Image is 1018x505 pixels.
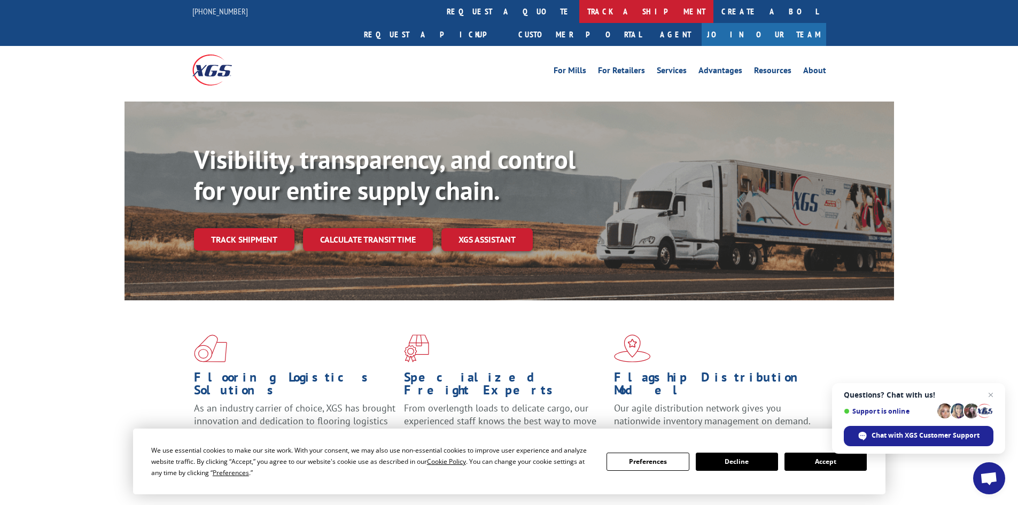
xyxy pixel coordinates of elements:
[194,228,294,251] a: Track shipment
[194,335,227,362] img: xgs-icon-total-supply-chain-intelligence-red
[649,23,702,46] a: Agent
[404,335,429,362] img: xgs-icon-focused-on-flooring-red
[151,445,594,478] div: We use essential cookies to make our site work. With your consent, we may also use non-essential ...
[696,453,778,471] button: Decline
[973,462,1005,494] div: Open chat
[404,402,606,449] p: From overlength loads to delicate cargo, our experienced staff knows the best way to move your fr...
[213,468,249,477] span: Preferences
[872,431,980,440] span: Chat with XGS Customer Support
[441,228,533,251] a: XGS ASSISTANT
[194,143,576,207] b: Visibility, transparency, and control for your entire supply chain.
[614,335,651,362] img: xgs-icon-flagship-distribution-model-red
[427,457,466,466] span: Cookie Policy
[754,66,791,78] a: Resources
[133,429,885,494] div: Cookie Consent Prompt
[614,402,811,427] span: Our agile distribution network gives you nationwide inventory management on demand.
[784,453,867,471] button: Accept
[844,426,993,446] div: Chat with XGS Customer Support
[192,6,248,17] a: [PHONE_NUMBER]
[598,66,645,78] a: For Retailers
[614,371,816,402] h1: Flagship Distribution Model
[194,371,396,402] h1: Flooring Logistics Solutions
[303,228,433,251] a: Calculate transit time
[844,407,934,415] span: Support is online
[803,66,826,78] a: About
[657,66,687,78] a: Services
[554,66,586,78] a: For Mills
[356,23,510,46] a: Request a pickup
[844,391,993,399] span: Questions? Chat with us!
[404,371,606,402] h1: Specialized Freight Experts
[607,453,689,471] button: Preferences
[698,66,742,78] a: Advantages
[194,402,395,440] span: As an industry carrier of choice, XGS has brought innovation and dedication to flooring logistics...
[984,389,997,401] span: Close chat
[510,23,649,46] a: Customer Portal
[702,23,826,46] a: Join Our Team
